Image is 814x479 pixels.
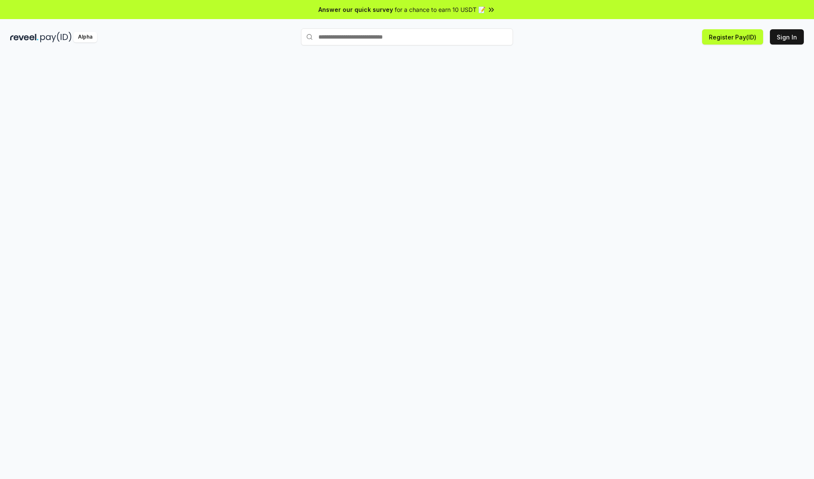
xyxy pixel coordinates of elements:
span: for a chance to earn 10 USDT 📝 [395,5,485,14]
img: pay_id [40,32,72,42]
button: Sign In [770,29,804,45]
span: Answer our quick survey [318,5,393,14]
div: Alpha [73,32,97,42]
button: Register Pay(ID) [702,29,763,45]
img: reveel_dark [10,32,39,42]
